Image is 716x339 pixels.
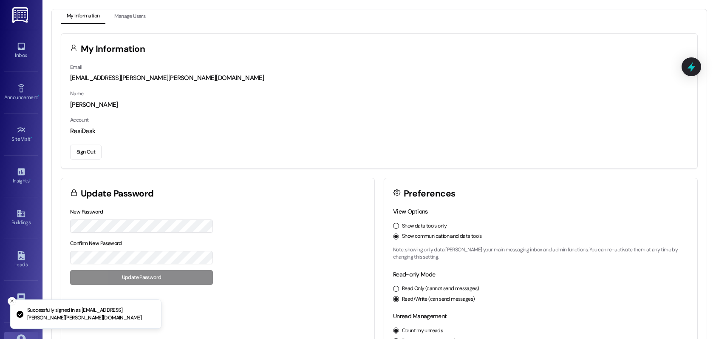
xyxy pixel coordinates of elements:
label: Show communication and data tools [402,233,482,240]
h3: Update Password [81,189,154,198]
label: Confirm New Password [70,240,122,247]
a: Insights • [4,165,38,188]
span: • [29,177,31,182]
h3: Preferences [404,189,456,198]
label: Read Only (cannot send messages) [402,285,479,293]
div: [PERSON_NAME] [70,100,688,109]
button: My Information [61,9,105,24]
span: • [38,93,39,99]
p: Note: showing only data [PERSON_NAME] your main messaging inbox and admin functions. You can re-a... [393,246,688,261]
a: Inbox [4,39,38,62]
label: Count my unreads [402,327,443,335]
label: Email [70,64,82,71]
a: Buildings [4,206,38,229]
a: Templates • [4,290,38,313]
label: Unread Management [393,312,447,320]
button: Manage Users [108,9,151,24]
button: Close toast [8,297,16,305]
label: Name [70,90,84,97]
div: ResiDesk [70,127,688,136]
a: Site Visit • [4,123,38,146]
span: • [31,135,32,141]
label: Read/Write (can send messages) [402,296,475,303]
label: Account [70,117,89,123]
button: Sign Out [70,145,102,160]
label: Show data tools only [402,222,447,230]
a: Leads [4,248,38,271]
label: View Options [393,208,428,215]
label: Read-only Mode [393,271,435,278]
img: ResiDesk Logo [12,7,30,23]
label: New Password [70,208,103,215]
p: Successfully signed in as [EMAIL_ADDRESS][PERSON_NAME][PERSON_NAME][DOMAIN_NAME] [27,307,154,322]
div: [EMAIL_ADDRESS][PERSON_NAME][PERSON_NAME][DOMAIN_NAME] [70,74,688,83]
h3: My Information [81,45,145,54]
